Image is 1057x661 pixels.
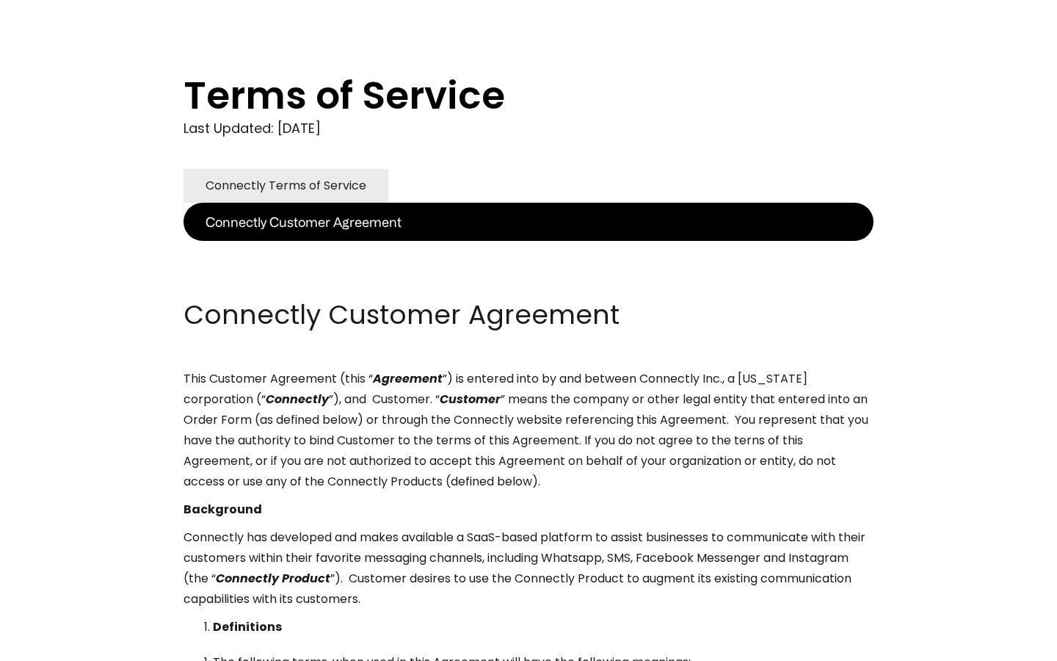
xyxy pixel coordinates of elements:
[184,369,873,492] p: This Customer Agreement (this “ ”) is entered into by and between Connectly Inc., a [US_STATE] co...
[206,212,402,232] div: Connectly Customer Agreement
[184,241,873,261] p: ‍
[440,391,501,408] em: Customer
[213,618,282,635] strong: Definitions
[373,370,443,387] em: Agreement
[206,176,366,196] div: Connectly Terms of Service
[266,391,329,408] em: Connectly
[184,73,815,118] h1: Terms of Service
[184,118,873,140] div: Last Updated: [DATE]
[184,527,873,610] p: Connectly has developed and makes available a SaaS-based platform to assist businesses to communi...
[29,635,88,656] ul: Language list
[184,297,873,333] h2: Connectly Customer Agreement
[184,269,873,289] p: ‍
[216,570,330,587] em: Connectly Product
[184,501,262,518] strong: Background
[15,634,88,656] aside: Language selected: English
